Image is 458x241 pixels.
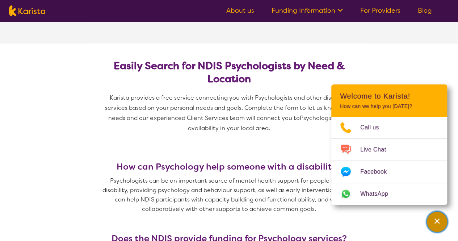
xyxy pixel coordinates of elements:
h2: Welcome to Karista! [340,92,438,100]
span: Live Chat [360,144,395,155]
h2: Easily Search for NDIS Psychologists by Need & Location [108,59,351,86]
a: About us [226,6,254,15]
img: Karista logo [9,5,45,16]
h3: How can Psychology help someone with a disability? [99,162,360,172]
a: Funding Information [272,6,343,15]
span: Karista provides a free service connecting you with Psychologists and other disability services b... [105,94,355,122]
a: Web link opens in a new tab. [331,183,447,205]
span: WhatsApp [360,188,397,199]
ul: Choose channel [331,117,447,205]
span: Psychologists [300,114,337,122]
p: How can we help you [DATE]? [340,103,438,109]
p: Psychologists can be an important source of mental health support for people with a disability, p... [99,176,360,214]
div: Channel Menu [331,84,447,205]
span: Facebook [360,166,395,177]
a: For Providers [360,6,400,15]
span: Call us [360,122,388,133]
button: Channel Menu [427,212,447,232]
a: Blog [418,6,432,15]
